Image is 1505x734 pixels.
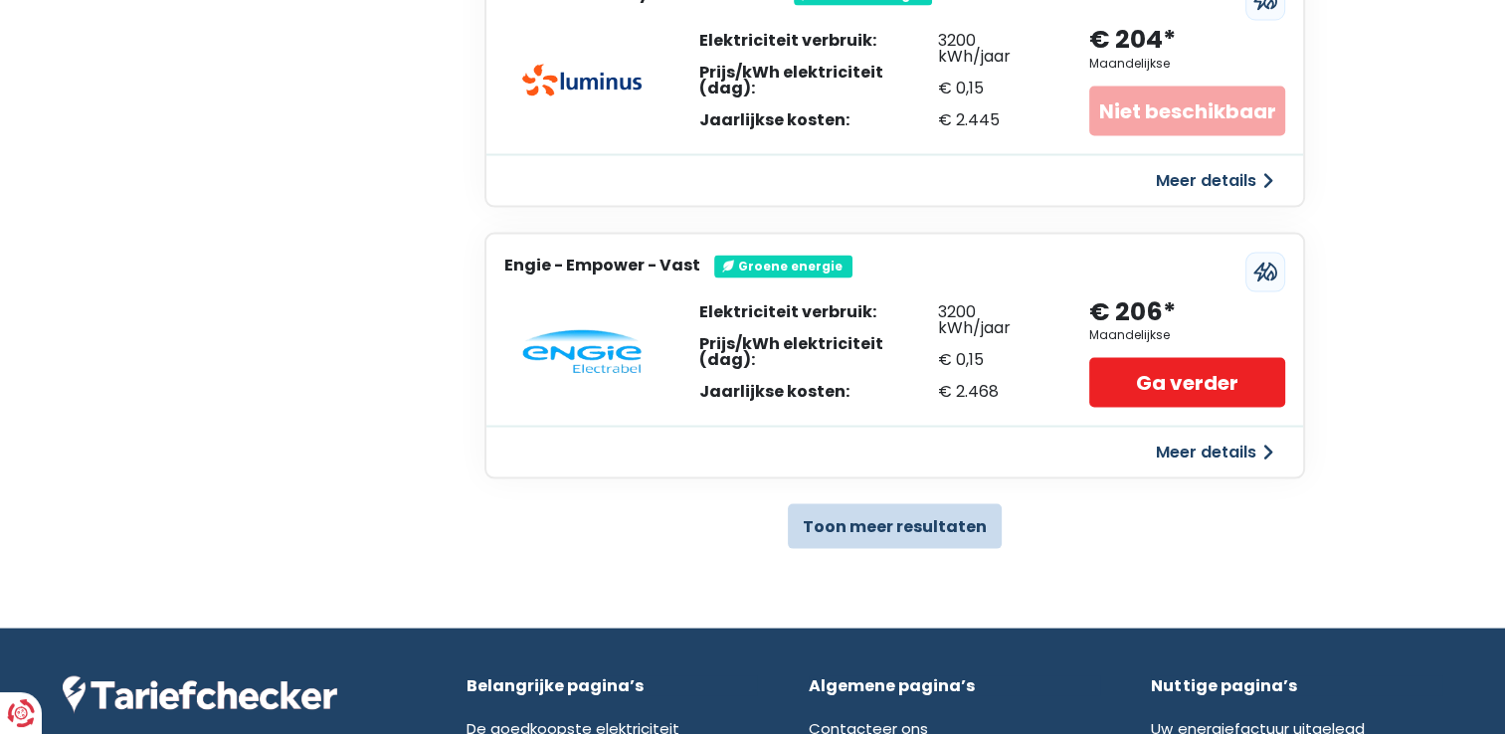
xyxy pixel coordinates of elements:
[714,256,852,277] div: Groene energie
[938,112,1050,128] div: € 2.445
[522,65,642,96] img: Luminus
[699,112,938,128] div: Jaarlijkse kosten:
[63,676,337,714] img: Tariefchecker logo
[1151,676,1442,695] div: Nuttige pagina’s
[809,676,1100,695] div: Algemene pagina’s
[467,676,758,695] div: Belangrijke pagina’s
[938,352,1050,368] div: € 0,15
[504,256,700,275] h3: Engie - Empower - Vast
[522,330,642,374] img: Engie
[699,384,938,400] div: Jaarlijkse kosten:
[699,33,938,49] div: Elektriciteit verbruik:
[1089,57,1170,71] div: Maandelijkse
[1089,87,1284,136] div: Niet beschikbaar
[699,336,938,368] div: Prijs/kWh elektriciteit (dag):
[938,304,1050,336] div: 3200 kWh/jaar
[1089,24,1176,57] div: € 204*
[1144,163,1285,199] button: Meer details
[1089,328,1170,342] div: Maandelijkse
[699,65,938,96] div: Prijs/kWh elektriciteit (dag):
[938,384,1050,400] div: € 2.468
[1144,435,1285,470] button: Meer details
[938,33,1050,65] div: 3200 kWh/jaar
[938,81,1050,96] div: € 0,15
[699,304,938,320] div: Elektriciteit verbruik:
[1089,358,1284,408] a: Ga verder
[788,504,1002,549] button: Toon meer resultaten
[1089,296,1176,329] div: € 206*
